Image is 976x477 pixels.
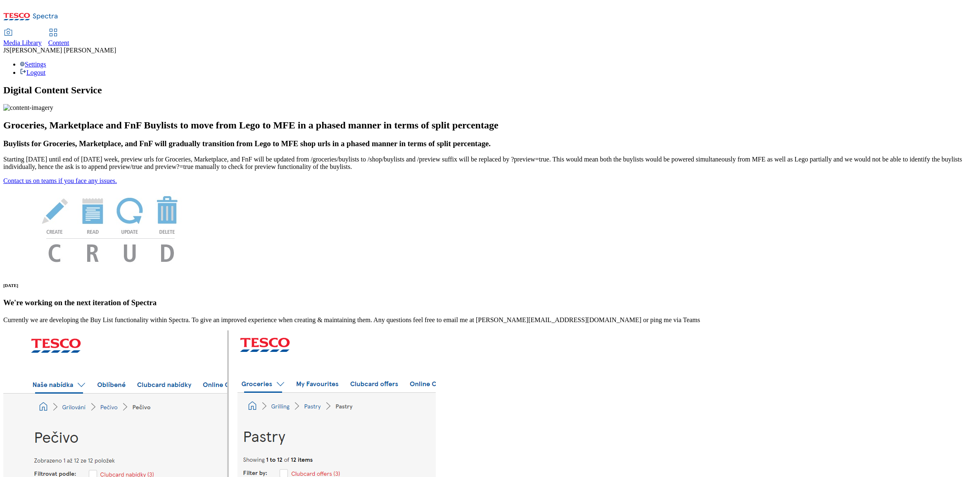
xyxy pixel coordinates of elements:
[48,29,69,47] a: Content
[48,39,69,46] span: Content
[3,156,973,171] p: Starting [DATE] until end of [DATE] week, preview urls for Groceries, Marketplace, and FnF will b...
[3,139,973,148] h3: Buylists for Groceries, Marketplace, and FnF will gradually transition from Lego to MFE shop urls...
[20,61,46,68] a: Settings
[3,177,117,184] a: Contact us on teams if you face any issues.
[3,39,42,46] span: Media Library
[3,104,53,112] img: content-imagery
[3,47,9,54] span: JS
[9,47,116,54] span: [PERSON_NAME] [PERSON_NAME]
[3,185,218,271] img: News Image
[3,120,973,131] h2: Groceries, Marketplace and FnF Buylists to move from Lego to MFE in a phased manner in terms of s...
[3,85,973,96] h1: Digital Content Service
[3,29,42,47] a: Media Library
[3,298,973,307] h3: We're working on the next iteration of Spectra
[3,283,973,288] h6: [DATE]
[20,69,45,76] a: Logout
[3,316,973,324] p: Currently we are developing the Buy List functionality within Spectra. To give an improved experi...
